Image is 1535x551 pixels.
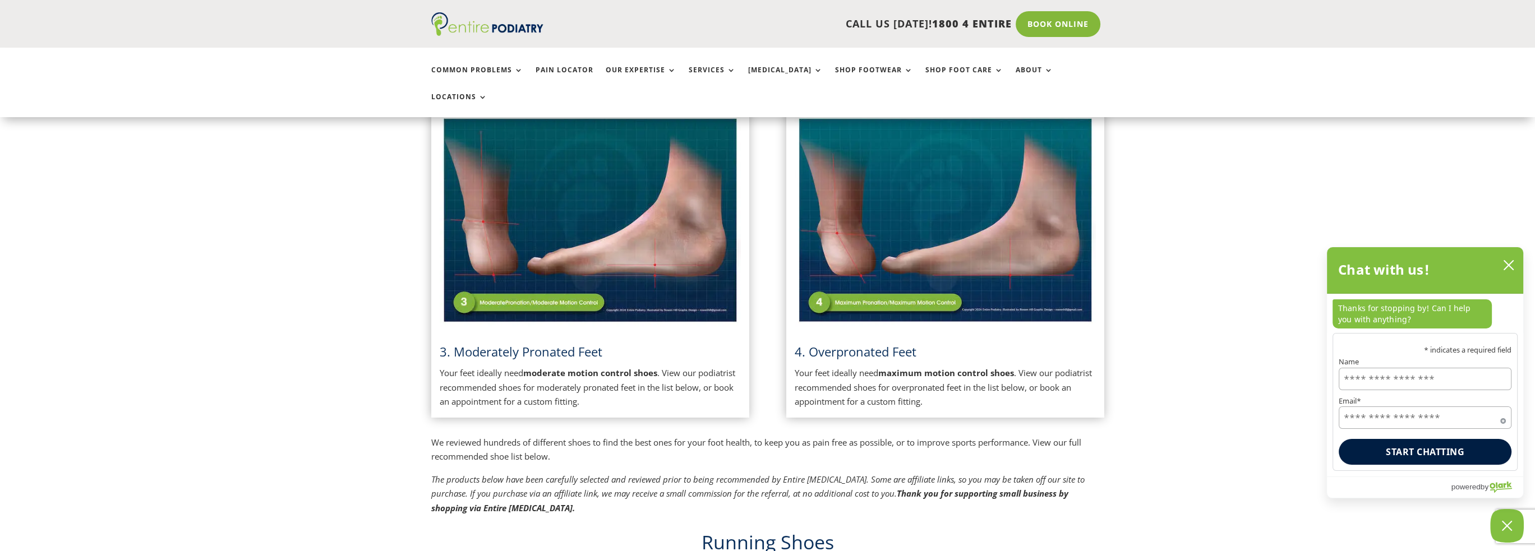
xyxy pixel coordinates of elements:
[606,66,676,90] a: Our Expertise
[932,17,1012,30] span: 1800 4 ENTIRE
[1451,480,1480,494] span: powered
[1481,480,1488,494] span: by
[835,66,913,90] a: Shop Footwear
[1339,358,1511,365] label: Name
[1490,509,1524,543] button: Close Chatbox
[536,66,593,90] a: Pain Locator
[689,66,736,90] a: Services
[431,27,543,38] a: Entire Podiatry
[1339,406,1511,429] input: Email
[748,66,823,90] a: [MEDICAL_DATA]
[1016,66,1053,90] a: About
[523,367,657,378] strong: moderate motion control shoes
[440,366,741,409] p: Your feet ideally need . View our podiatrist recommended shoes for moderately pronated feet in th...
[1338,258,1430,281] h2: Chat with us!
[440,114,741,327] img: Moderately Pronated Feet - View Podiatrist Recommended Moderate Motion Control Shoes
[1326,247,1524,498] div: olark chatbox
[795,114,1096,327] img: Overpronated Feet - View Podiatrist Recommended Maximum Motion Control Shoes
[1333,299,1492,328] p: Thanks for stopping by! Can I help you with anything?
[1339,397,1511,405] label: Email*
[431,488,1068,513] strong: Thank you for supporting small business by shopping via Entire [MEDICAL_DATA].
[1451,477,1523,498] a: Powered by Olark
[1016,11,1100,37] a: Book Online
[925,66,1003,90] a: Shop Foot Care
[795,343,916,360] span: 4. Overpronated Feet
[587,17,1012,31] p: CALL US [DATE]!
[795,366,1096,409] p: Your feet ideally need . View our podiatrist recommended shoes for overpronated feet in the list ...
[431,474,1085,513] em: The products below have been carefully selected and reviewed prior to being recommended by Entire...
[431,12,543,36] img: logo (1)
[1339,346,1511,354] p: * indicates a required field
[431,93,487,117] a: Locations
[440,343,602,360] span: 3. Moderately Pronated Feet
[1339,368,1511,390] input: Name
[1339,439,1511,465] button: Start chatting
[1500,257,1518,274] button: close chatbox
[431,436,1104,473] p: We reviewed hundreds of different shoes to find the best ones for your foot health, to keep you a...
[1500,416,1506,422] span: Required field
[431,66,523,90] a: Common Problems
[1327,294,1523,333] div: chat
[878,367,1014,378] strong: maximum motion control shoes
